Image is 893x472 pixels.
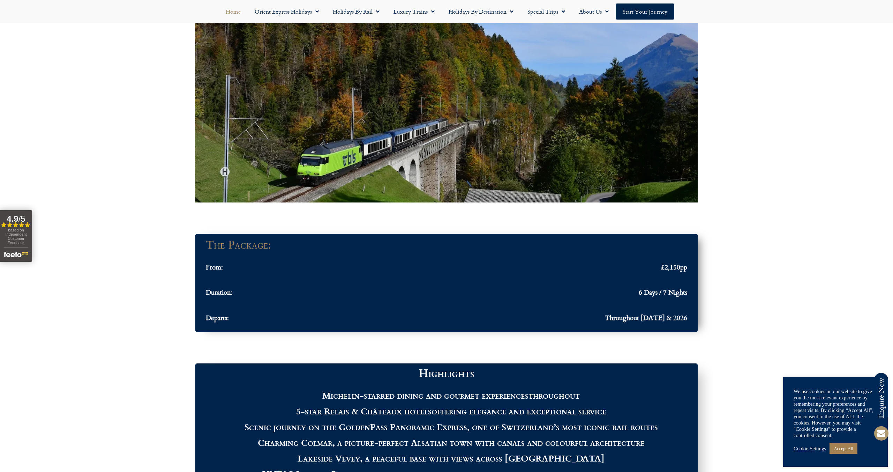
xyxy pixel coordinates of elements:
div: We use cookies on our website to give you the most relevant experience by remembering your prefer... [794,388,877,438]
b: Lakeside Vevey [298,451,360,465]
span: offering elegance and exceptional service [296,404,606,418]
a: About Us [572,3,616,20]
b: 5-star Relais & Châteaux hotels [296,404,432,418]
b: Highlights [419,364,474,381]
a: Holidays by Destination [442,3,520,20]
span: 6 Days / 7 Nights [639,288,687,296]
a: Cookie Settings [794,445,826,452]
span: , one of Switzerland’s most iconic rail routes [467,420,658,433]
b: Charming Colmar [258,436,332,449]
span: throughout [528,389,580,402]
span: Throughout [DATE] & 2026 [605,314,687,322]
a: Departs: Throughout [DATE] & 2026 [206,314,687,325]
a: Duration: 6 Days / 7 Nights [206,288,687,300]
a: Orient Express Holidays [248,3,326,20]
h3: The Package: [206,241,271,249]
b: Michelin-starred dining and gourmet experiences [322,389,528,402]
a: From: £2,150pp [206,263,687,274]
nav: Menu [3,3,890,20]
a: Home [219,3,248,20]
a: Luxury Trains [387,3,442,20]
a: Holidays by Rail [326,3,387,20]
span: Duration: [206,288,233,296]
a: Start your Journey [616,3,674,20]
a: Special Trips [520,3,572,20]
span: £2,150pp [661,263,687,271]
span: Departs: [206,314,229,322]
span: , a peaceful base with views across [GEOGRAPHIC_DATA] [298,451,605,465]
span: , a picture-perfect Alsatian town with canals and colourful architecture [258,436,645,449]
a: The Package: [206,241,687,249]
span: From: [206,263,223,271]
b: Scenic journey on the GoldenPass Panoramic Express [245,420,467,433]
a: Accept All [830,443,857,454]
